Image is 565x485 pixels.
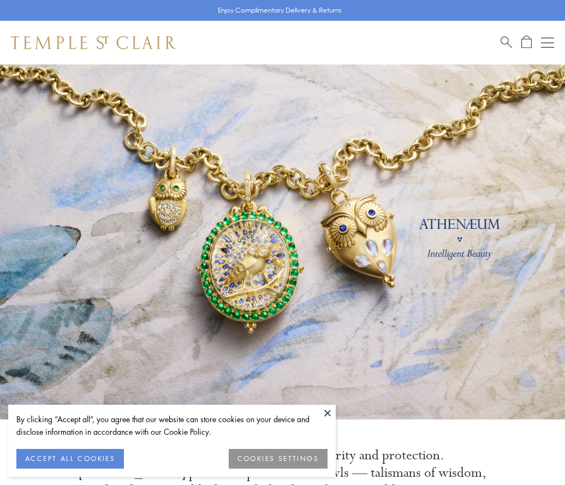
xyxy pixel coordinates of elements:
[218,5,342,16] p: Enjoy Complimentary Delivery & Returns
[501,36,512,49] a: Search
[11,36,176,49] img: Temple St. Clair
[521,36,532,49] a: Open Shopping Bag
[16,413,328,438] div: By clicking “Accept all”, you agree that our website can store cookies on your device and disclos...
[541,36,554,49] button: Open navigation
[16,449,124,469] button: ACCEPT ALL COOKIES
[229,449,328,469] button: COOKIES SETTINGS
